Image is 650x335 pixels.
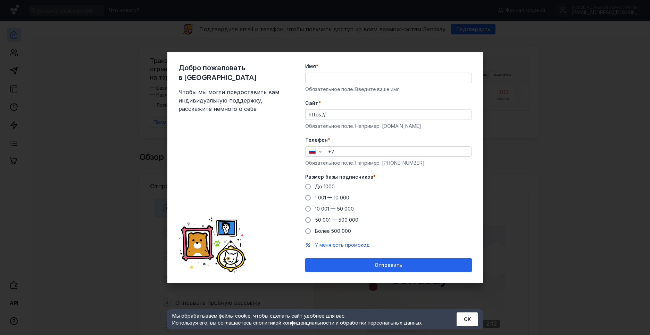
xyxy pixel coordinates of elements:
[375,262,402,268] span: Отправить
[305,63,316,70] span: Имя
[315,242,370,248] button: У меня есть промокод
[315,195,349,201] span: 1 001 — 10 000
[305,100,318,107] span: Cайт
[178,88,283,113] span: Чтобы мы могли предоставить вам индивидуальную поддержку, расскажите немного о себе
[315,206,354,212] span: 10 001 — 50 000
[315,217,358,223] span: 50 001 — 500 000
[305,137,328,144] span: Телефон
[305,123,472,130] div: Обязательное поле. Например: [DOMAIN_NAME]
[315,228,351,234] span: Более 500 000
[305,173,373,180] span: Размер базы подписчиков
[305,258,472,272] button: Отправить
[315,183,335,189] span: До 1000
[256,320,422,326] a: политикой конфиденциальности и обработки персональных данных
[315,242,370,248] span: У меня есть промокод
[305,160,472,166] div: Обязательное поле. Например: [PHONE_NUMBER]
[178,63,283,82] span: Добро пожаловать в [GEOGRAPHIC_DATA]
[172,312,440,326] div: Мы обрабатываем файлы cookie, чтобы сделать сайт удобнее для вас. Используя его, вы соглашаетесь c
[305,86,472,93] div: Обязательное поле. Введите ваше имя
[457,312,478,326] button: ОК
